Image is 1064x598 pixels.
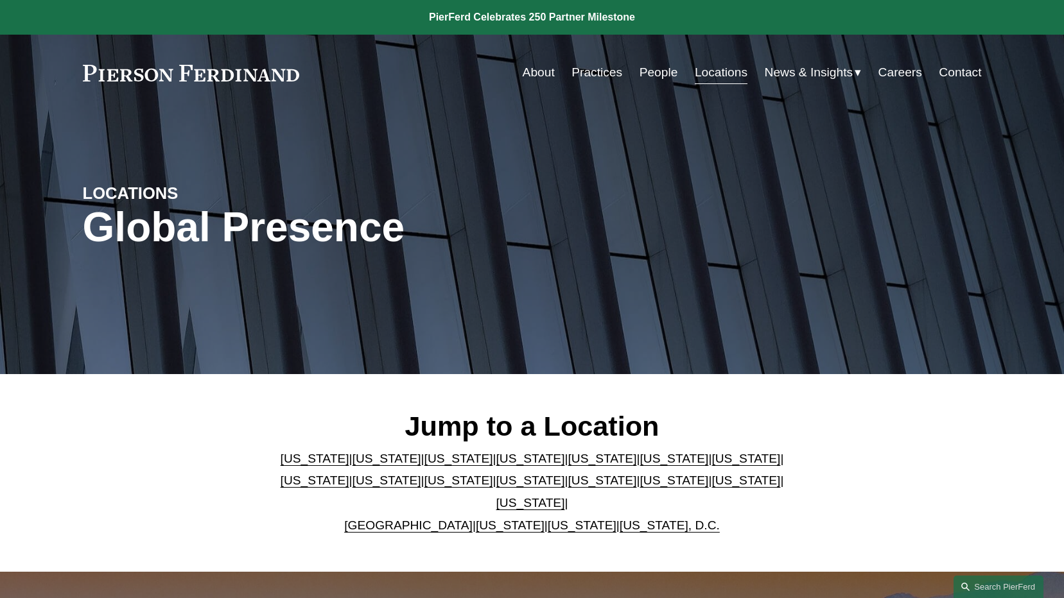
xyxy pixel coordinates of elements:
h4: LOCATIONS [83,183,308,203]
a: People [640,60,678,85]
a: [US_STATE] [353,474,421,487]
a: [US_STATE] [424,474,493,487]
h2: Jump to a Location [270,409,794,443]
a: [US_STATE] [640,474,708,487]
a: Careers [878,60,922,85]
a: About [523,60,555,85]
a: [US_STATE] [568,474,636,487]
a: [US_STATE] [496,496,565,509]
a: [US_STATE] [353,452,421,465]
p: | | | | | | | | | | | | | | | | | | [270,448,794,536]
h1: Global Presence [83,204,682,251]
a: Contact [939,60,981,85]
a: [US_STATE] [496,452,565,465]
a: [US_STATE] [548,518,616,532]
a: [US_STATE] [711,452,780,465]
span: News & Insights [765,62,853,84]
a: [US_STATE] [281,474,349,487]
a: [US_STATE] [281,452,349,465]
a: Locations [695,60,747,85]
a: Search this site [954,576,1043,598]
a: [US_STATE] [476,518,545,532]
a: folder dropdown [765,60,862,85]
a: Practices [571,60,622,85]
a: [US_STATE] [496,474,565,487]
a: [US_STATE] [424,452,493,465]
a: [US_STATE], D.C. [620,518,720,532]
a: [GEOGRAPHIC_DATA] [344,518,473,532]
a: [US_STATE] [711,474,780,487]
a: [US_STATE] [640,452,708,465]
a: [US_STATE] [568,452,636,465]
